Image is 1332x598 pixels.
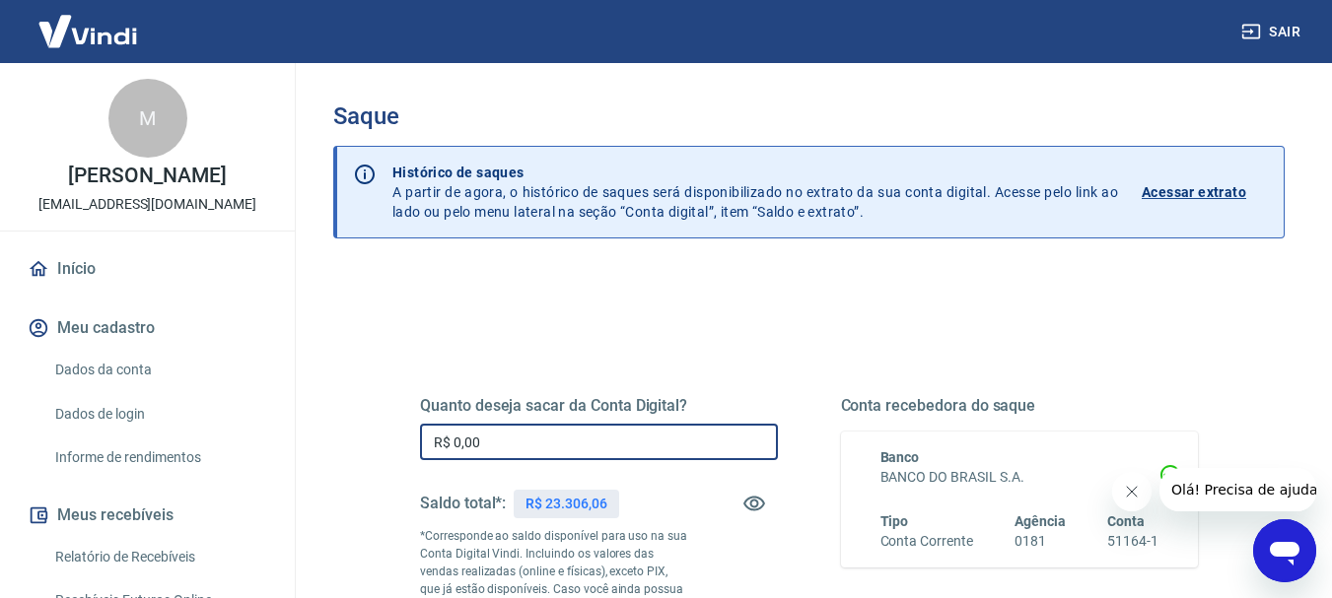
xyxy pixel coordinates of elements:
[1015,513,1066,529] span: Agência
[1159,468,1316,511] iframe: Mensagem da empresa
[38,194,256,215] p: [EMAIL_ADDRESS][DOMAIN_NAME]
[841,396,1199,416] h5: Conta recebedora do saque
[1142,163,1268,222] a: Acessar extrato
[880,531,973,552] h6: Conta Corrente
[420,494,506,513] h5: Saldo total*:
[1107,531,1158,552] h6: 51164-1
[392,163,1118,222] p: A partir de agora, o histórico de saques será disponibilizado no extrato da sua conta digital. Ac...
[68,166,226,186] p: [PERSON_NAME]
[47,437,271,478] a: Informe de rendimentos
[12,14,166,30] span: Olá! Precisa de ajuda?
[1112,472,1152,511] iframe: Fechar mensagem
[420,396,778,416] h5: Quanto deseja sacar da Conta Digital?
[47,537,271,577] a: Relatório de Recebíveis
[1237,14,1308,50] button: Sair
[880,467,1159,488] h6: BANCO DO BRASIL S.A.
[1015,531,1066,552] h6: 0181
[333,102,1285,130] h3: Saque
[24,247,271,291] a: Início
[24,306,271,350] button: Meu cadastro
[880,513,909,529] span: Tipo
[24,1,152,61] img: Vindi
[47,350,271,390] a: Dados da conta
[526,494,606,514] p: R$ 23.306,06
[1253,519,1316,582] iframe: Botão para abrir a janela de mensagens
[1142,182,1246,202] p: Acessar extrato
[24,494,271,537] button: Meus recebíveis
[47,394,271,434] a: Dados de login
[108,79,187,158] div: M
[880,449,920,465] span: Banco
[392,163,1118,182] p: Histórico de saques
[1107,513,1145,529] span: Conta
